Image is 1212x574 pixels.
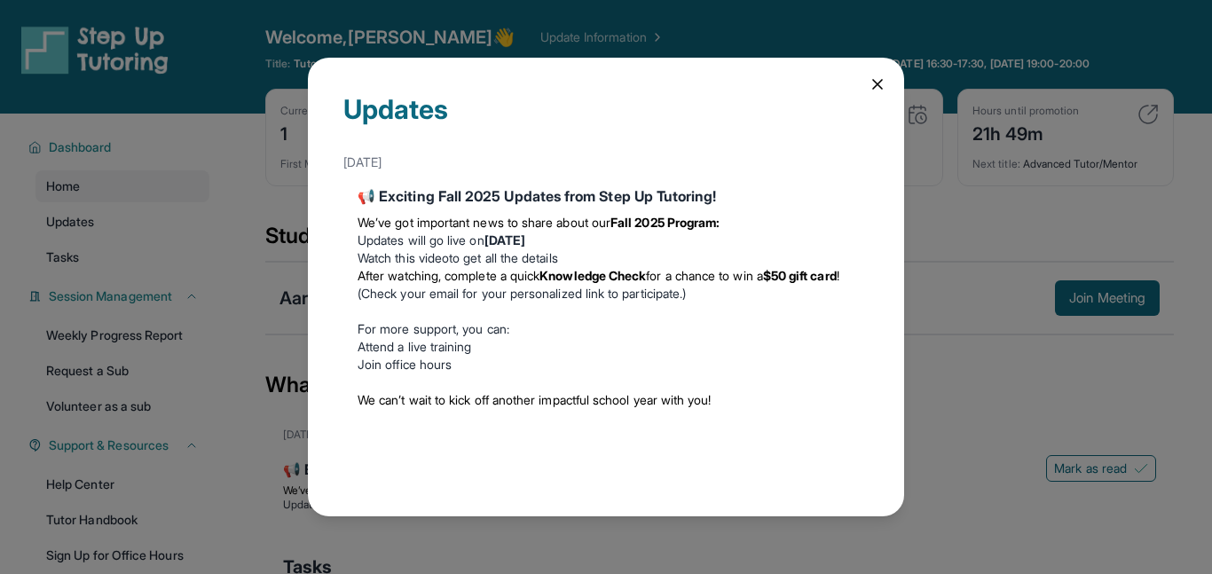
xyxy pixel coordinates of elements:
[358,215,610,230] span: We’ve got important news to share about our
[358,232,854,249] li: Updates will go live on
[763,268,837,283] strong: $50 gift card
[837,268,839,283] span: !
[610,215,720,230] strong: Fall 2025 Program:
[358,357,452,372] a: Join office hours
[358,250,449,265] a: Watch this video
[358,392,712,407] span: We can’t wait to kick off another impactful school year with you!
[484,232,525,248] strong: [DATE]
[358,185,854,207] div: 📢 Exciting Fall 2025 Updates from Step Up Tutoring!
[358,339,472,354] a: Attend a live training
[646,268,762,283] span: for a chance to win a
[358,268,539,283] span: After watching, complete a quick
[539,268,646,283] strong: Knowledge Check
[358,249,854,267] li: to get all the details
[358,267,854,303] li: (Check your email for your personalized link to participate.)
[358,320,854,338] p: For more support, you can:
[343,93,869,146] div: Updates
[343,146,869,178] div: [DATE]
